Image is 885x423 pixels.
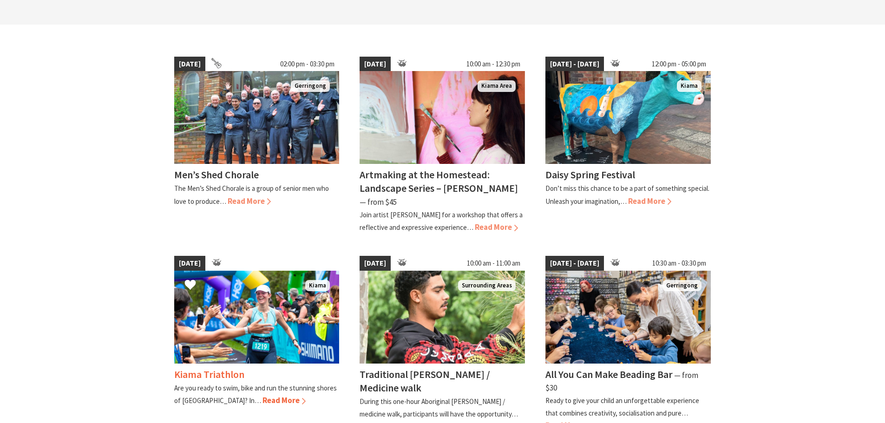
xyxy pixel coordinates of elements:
[360,57,525,234] a: [DATE] 10:00 am - 12:30 pm Artist holds paint brush whilst standing with several artworks behind ...
[478,80,516,92] span: Kiama Area
[228,196,271,206] span: Read More
[262,395,306,405] span: Read More
[545,184,709,205] p: Don’t miss this chance to be a part of something special. Unleash your imagination,…
[174,168,259,181] h4: Men’s Shed Chorale
[545,271,711,364] img: groups family kids adults can all bead at our workshops
[174,271,340,364] img: kiamatriathlon
[647,57,711,72] span: 12:00 pm - 05:00 pm
[462,57,525,72] span: 10:00 am - 12:30 pm
[360,197,397,207] span: ⁠— from $45
[360,71,525,164] img: Artist holds paint brush whilst standing with several artworks behind her
[458,280,516,292] span: Surrounding Areas
[545,71,711,164] img: Dairy Cow Art
[545,370,698,393] span: ⁠— from $30
[305,280,330,292] span: Kiama
[475,222,518,232] span: Read More
[545,57,711,234] a: [DATE] - [DATE] 12:00 pm - 05:00 pm Dairy Cow Art Kiama Daisy Spring Festival Don’t miss this cha...
[545,57,604,72] span: [DATE] - [DATE]
[174,57,205,72] span: [DATE]
[462,256,525,271] span: 10:00 am - 11:00 am
[360,256,391,271] span: [DATE]
[174,368,244,381] h4: Kiama Triathlon
[275,57,339,72] span: 02:00 pm - 03:30 pm
[545,256,604,271] span: [DATE] - [DATE]
[360,368,490,394] h4: Traditional [PERSON_NAME] / Medicine walk
[677,80,701,92] span: Kiama
[360,397,518,418] p: During this one-hour Aboriginal [PERSON_NAME] / medicine walk, participants will have the opportu...
[545,368,673,381] h4: All You Can Make Beading Bar
[545,168,635,181] h4: Daisy Spring Festival
[175,270,205,301] button: Click to Favourite Kiama Triathlon
[628,196,671,206] span: Read More
[174,71,340,164] img: Members of the Chorale standing on steps
[174,184,329,205] p: The Men’s Shed Chorale is a group of senior men who love to produce…
[662,280,701,292] span: Gerringong
[174,57,340,234] a: [DATE] 02:00 pm - 03:30 pm Members of the Chorale standing on steps Gerringong Men’s Shed Chorale...
[291,80,330,92] span: Gerringong
[360,168,518,195] h4: Artmaking at the Homestead: Landscape Series – [PERSON_NAME]
[545,396,699,417] p: Ready to give your child an unforgettable experience that combines creativity, socialisation and ...
[648,256,711,271] span: 10:30 am - 03:30 pm
[174,384,337,405] p: Are you ready to swim, bike and run the stunning shores of [GEOGRAPHIC_DATA]? In…
[360,57,391,72] span: [DATE]
[174,256,205,271] span: [DATE]
[360,210,523,232] p: Join artist [PERSON_NAME] for a workshop that offers a reflective and expressive experience…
